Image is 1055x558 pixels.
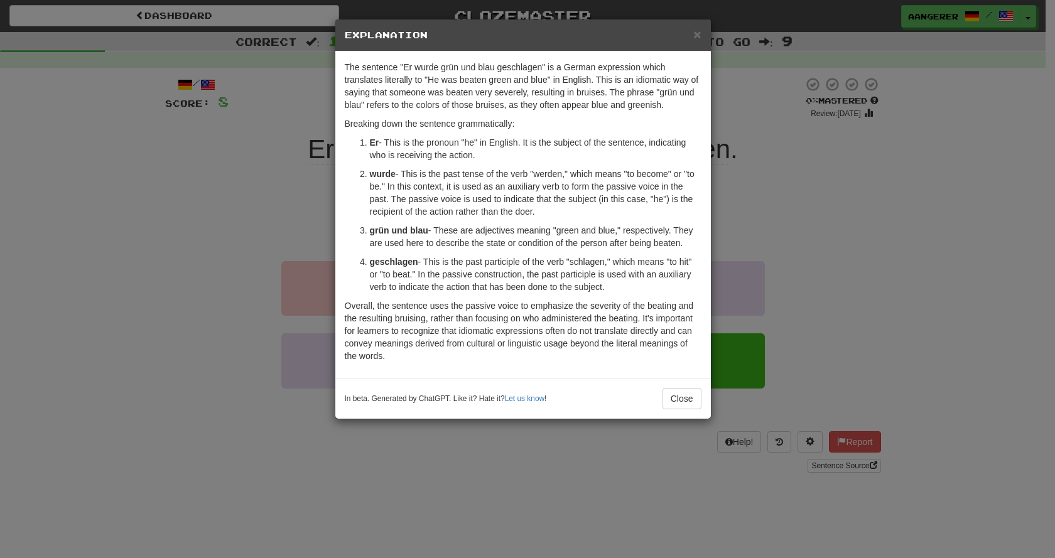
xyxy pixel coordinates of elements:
[370,136,701,161] p: - This is the pronoun "he" in English. It is the subject of the sentence, indicating who is recei...
[370,137,379,148] strong: Er
[370,169,396,179] strong: wurde
[370,255,701,293] p: - This is the past participle of the verb "schlagen," which means "to hit" or "to beat." In the p...
[370,225,428,235] strong: grün und blau
[345,299,701,362] p: Overall, the sentence uses the passive voice to emphasize the severity of the beating and the res...
[370,224,701,249] p: - These are adjectives meaning "green and blue," respectively. They are used here to describe the...
[370,257,418,267] strong: geschlagen
[345,61,701,111] p: The sentence "Er wurde grün und blau geschlagen" is a German expression which translates literall...
[370,168,701,218] p: - This is the past tense of the verb "werden," which means "to become" or "to be." In this contex...
[345,394,547,404] small: In beta. Generated by ChatGPT. Like it? Hate it? !
[693,27,701,41] span: ×
[345,117,701,130] p: Breaking down the sentence grammatically:
[693,28,701,41] button: Close
[505,394,544,403] a: Let us know
[663,388,701,409] button: Close
[345,29,701,41] h5: Explanation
